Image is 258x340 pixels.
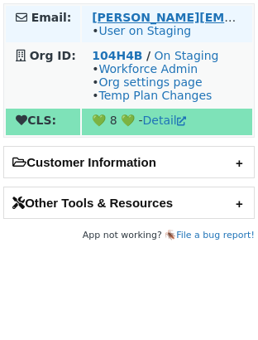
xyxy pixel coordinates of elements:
a: File a bug report! [176,230,255,240]
strong: CLS: [16,114,56,127]
strong: / [146,49,150,62]
a: Temp Plan Changes [98,89,212,102]
a: Org settings page [98,75,202,89]
footer: App not working? 🪳 [3,227,255,244]
span: • [92,24,191,37]
a: 104H4B [92,49,142,62]
strong: Org ID: [30,49,76,62]
a: On Staging [155,49,219,62]
a: Detail [143,114,186,127]
span: • • • [92,62,212,102]
h2: Other Tools & Resources [4,187,254,218]
h2: Customer Information [4,147,254,177]
a: User on Staging [98,24,191,37]
td: 💚 8 💚 - [82,109,252,135]
a: Workforce Admin [98,62,198,75]
strong: Email: [31,11,72,24]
